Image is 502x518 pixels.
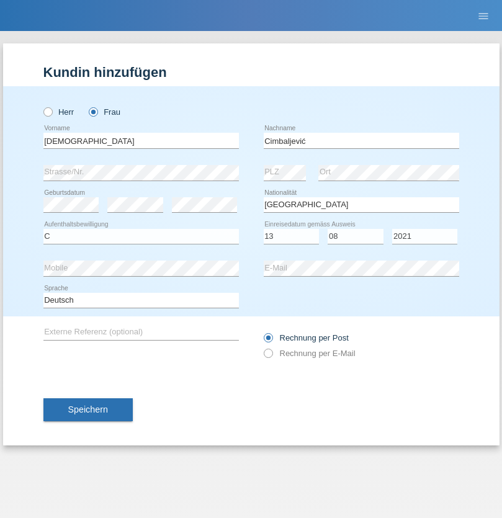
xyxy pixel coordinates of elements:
label: Rechnung per Post [264,333,349,342]
i: menu [477,10,490,22]
a: menu [471,12,496,19]
input: Rechnung per E-Mail [264,349,272,364]
input: Rechnung per Post [264,333,272,349]
span: Speichern [68,404,108,414]
h1: Kundin hinzufügen [43,65,459,80]
label: Herr [43,107,74,117]
button: Speichern [43,398,133,422]
input: Frau [89,107,97,115]
label: Rechnung per E-Mail [264,349,356,358]
input: Herr [43,107,52,115]
label: Frau [89,107,120,117]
